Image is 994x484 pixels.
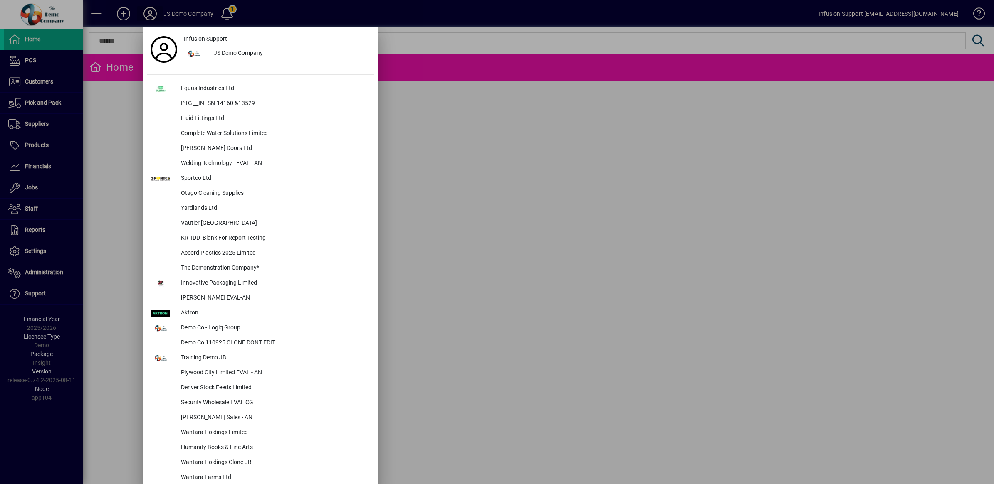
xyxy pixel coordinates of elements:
[147,141,374,156] button: [PERSON_NAME] Doors Ltd
[147,336,374,351] button: Demo Co 110925 CLONE DONT EDIT
[174,336,374,351] div: Demo Co 110925 CLONE DONT EDIT
[174,126,374,141] div: Complete Water Solutions Limited
[147,96,374,111] button: PTG __INFSN-14160 &13529
[174,306,374,321] div: Aktron
[147,111,374,126] button: Fluid Fittings Ltd
[147,276,374,291] button: Innovative Packaging Limited
[147,291,374,306] button: [PERSON_NAME] EVAL-AN
[174,381,374,396] div: Denver Stock Feeds Limited
[181,31,374,46] a: Infusion Support
[174,455,374,470] div: Wantara Holdings Clone JB
[147,321,374,336] button: Demo Co - Logiq Group
[147,171,374,186] button: Sportco Ltd
[174,81,374,96] div: Equus Industries Ltd
[174,410,374,425] div: [PERSON_NAME] Sales - AN
[147,126,374,141] button: Complete Water Solutions Limited
[174,351,374,366] div: Training Demo JB
[147,351,374,366] button: Training Demo JB
[184,34,227,43] span: Infusion Support
[207,46,374,61] div: JS Demo Company
[174,231,374,246] div: KR_IDD_Blank For Report Testing
[174,216,374,231] div: Vautier [GEOGRAPHIC_DATA]
[174,141,374,156] div: [PERSON_NAME] Doors Ltd
[147,261,374,276] button: The Demonstration Company*
[147,410,374,425] button: [PERSON_NAME] Sales - AN
[174,276,374,291] div: Innovative Packaging Limited
[147,455,374,470] button: Wantara Holdings Clone JB
[174,156,374,171] div: Welding Technology - EVAL - AN
[147,42,181,57] a: Profile
[147,201,374,216] button: Yardlands Ltd
[147,216,374,231] button: Vautier [GEOGRAPHIC_DATA]
[181,46,374,61] button: JS Demo Company
[147,366,374,381] button: Plywood City Limited EVAL - AN
[147,306,374,321] button: Aktron
[147,156,374,171] button: Welding Technology - EVAL - AN
[174,321,374,336] div: Demo Co - Logiq Group
[174,396,374,410] div: Security Wholesale EVAL CG
[174,246,374,261] div: Accord Plastics 2025 Limited
[147,381,374,396] button: Denver Stock Feeds Limited
[174,261,374,276] div: The Demonstration Company*
[174,111,374,126] div: Fluid Fittings Ltd
[174,96,374,111] div: PTG __INFSN-14160 &13529
[147,246,374,261] button: Accord Plastics 2025 Limited
[147,81,374,96] button: Equus Industries Ltd
[147,186,374,201] button: Otago Cleaning Supplies
[174,366,374,381] div: Plywood City Limited EVAL - AN
[174,291,374,306] div: [PERSON_NAME] EVAL-AN
[147,425,374,440] button: Wantara Holdings Limited
[174,186,374,201] div: Otago Cleaning Supplies
[174,440,374,455] div: Humanity Books & Fine Arts
[147,396,374,410] button: Security Wholesale EVAL CG
[147,440,374,455] button: Humanity Books & Fine Arts
[174,171,374,186] div: Sportco Ltd
[174,201,374,216] div: Yardlands Ltd
[147,231,374,246] button: KR_IDD_Blank For Report Testing
[174,425,374,440] div: Wantara Holdings Limited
